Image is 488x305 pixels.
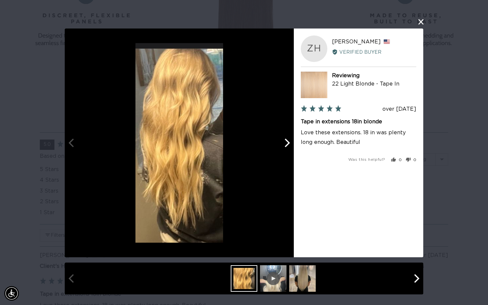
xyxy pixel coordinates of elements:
[403,157,416,162] button: No
[332,49,416,56] div: Verified Buyer
[301,118,416,125] h2: Tape in extensions 18in blonde
[279,136,294,150] button: Next
[383,39,390,44] span: United States
[332,39,381,44] span: [PERSON_NAME]
[332,81,399,87] a: 22 Light Blonde - Tape In
[289,265,316,292] img: 921614c8-0ae1-463a-bb96-f2556c6ed588.jpg
[135,43,223,243] img: Customer image
[301,35,327,62] div: ZH
[301,128,416,147] p: Love these extensions. 18 in was plenty long enough. Beautiful
[409,271,423,286] button: Next
[391,157,402,162] button: Yes
[332,72,416,80] div: Reviewing
[417,18,425,26] button: close this modal window
[348,157,385,161] span: Was this helpful?
[382,106,416,112] span: over [DATE]
[301,72,327,98] img: 22 Light Blonde - Tape In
